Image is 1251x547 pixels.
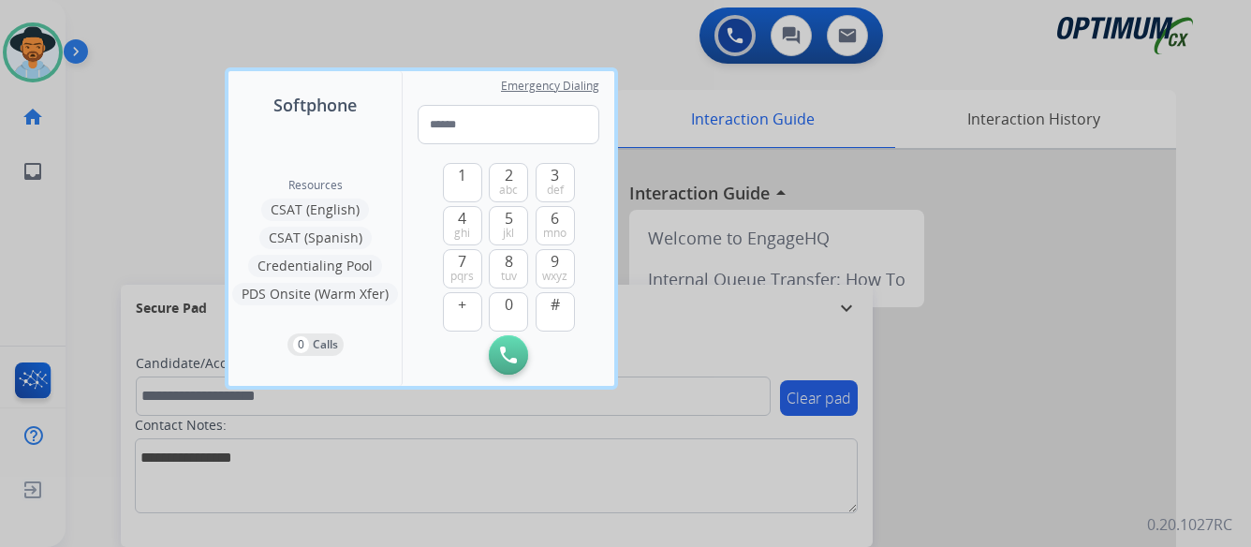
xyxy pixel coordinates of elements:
button: 4ghi [443,206,482,245]
span: + [458,293,466,316]
span: 9 [551,250,559,273]
button: 2abc [489,163,528,202]
button: 1 [443,163,482,202]
span: Resources [288,178,343,193]
span: 6 [551,207,559,229]
span: 2 [505,164,513,186]
button: + [443,292,482,332]
button: CSAT (Spanish) [259,227,372,249]
button: Credentialing Pool [248,255,382,277]
span: pqrs [450,269,474,284]
span: jkl [503,226,514,241]
span: Softphone [273,92,357,118]
p: Calls [313,336,338,353]
button: # [536,292,575,332]
span: 0 [505,293,513,316]
p: 0 [293,336,309,353]
button: PDS Onsite (Warm Xfer) [232,283,398,305]
span: Emergency Dialing [501,79,599,94]
button: 5jkl [489,206,528,245]
span: 8 [505,250,513,273]
span: # [551,293,560,316]
span: 3 [551,164,559,186]
span: 4 [458,207,466,229]
span: ghi [454,226,470,241]
span: abc [499,183,518,198]
button: 0 [489,292,528,332]
span: 1 [458,164,466,186]
span: tuv [501,269,517,284]
button: 8tuv [489,249,528,288]
button: 7pqrs [443,249,482,288]
button: 6mno [536,206,575,245]
span: 7 [458,250,466,273]
button: 0Calls [287,333,344,356]
button: 9wxyz [536,249,575,288]
span: mno [543,226,567,241]
button: CSAT (English) [261,199,369,221]
span: wxyz [542,269,567,284]
img: call-button [500,347,517,363]
button: 3def [536,163,575,202]
p: 0.20.1027RC [1147,513,1232,536]
span: def [547,183,564,198]
span: 5 [505,207,513,229]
